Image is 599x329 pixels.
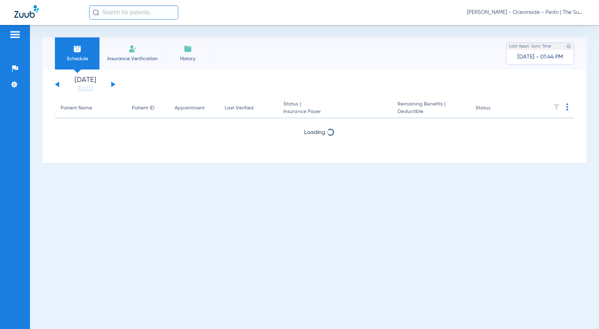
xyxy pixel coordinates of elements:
[175,104,213,112] div: Appointment
[89,5,178,20] input: Search for patients
[467,9,585,16] span: [PERSON_NAME] - Oceanside - Pedo | The Super Dentists
[171,55,205,62] span: History
[60,55,94,62] span: Schedule
[132,104,154,112] div: Patient ID
[392,98,470,118] th: Remaining Benefits |
[64,85,107,92] a: [DATE]
[278,98,392,118] th: Status |
[14,5,39,18] img: Zuub Logo
[61,104,92,112] div: Patient Name
[398,108,464,115] span: Deductible
[132,104,163,112] div: Patient ID
[304,130,325,135] span: Loading
[553,103,560,110] img: filter.svg
[93,9,99,16] img: Search Icon
[283,108,386,115] span: Insurance Payer
[128,45,137,53] img: Manual Insurance Verification
[566,44,571,49] img: last sync help info
[64,77,107,92] li: [DATE]
[517,53,563,61] span: [DATE] - 01:44 PM
[470,98,518,118] th: Status
[304,149,325,154] span: Loading
[175,104,205,112] div: Appointment
[73,45,82,53] img: Schedule
[9,30,21,39] img: hamburger-icon
[509,43,552,50] span: Last Appt. Sync Time:
[184,45,192,53] img: History
[225,104,254,112] div: Last Verified
[225,104,272,112] div: Last Verified
[566,103,568,110] img: group-dot-blue.svg
[61,104,121,112] div: Patient Name
[105,55,160,62] span: Insurance Verification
